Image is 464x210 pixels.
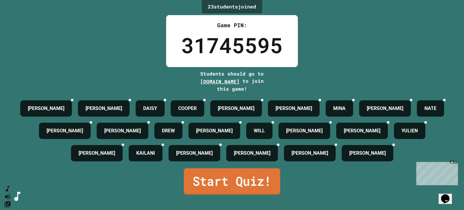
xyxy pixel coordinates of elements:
[234,150,270,157] h4: [PERSON_NAME]
[367,105,403,112] h4: [PERSON_NAME]
[181,29,283,61] div: 31745595
[254,127,265,134] h4: WILL
[143,105,157,112] h4: DAISY
[85,105,122,112] h4: [PERSON_NAME]
[292,150,328,157] h4: [PERSON_NAME]
[176,150,213,157] h4: [PERSON_NAME]
[424,105,437,112] h4: NATE
[349,150,386,157] h4: [PERSON_NAME]
[333,105,346,112] h4: MINA
[286,127,323,134] h4: [PERSON_NAME]
[28,105,64,112] h4: [PERSON_NAME]
[200,78,240,85] span: [DOMAIN_NAME]
[184,168,280,195] a: Start Quiz!
[218,105,254,112] h4: [PERSON_NAME]
[178,105,197,112] h4: COOPER
[196,127,233,134] h4: [PERSON_NAME]
[344,127,380,134] h4: [PERSON_NAME]
[104,127,141,134] h4: [PERSON_NAME]
[136,150,155,157] h4: KAILANI
[4,185,11,193] button: SpeedDial basic example
[47,127,83,134] h4: [PERSON_NAME]
[414,160,458,185] iframe: chat widget
[79,150,115,157] h4: [PERSON_NAME]
[4,193,11,200] button: Mute music
[439,186,458,204] iframe: chat widget
[181,21,283,29] div: Game PIN:
[194,70,270,92] div: Students should go to to join this game!
[275,105,312,112] h4: [PERSON_NAME]
[4,200,11,208] button: Change Music
[401,127,418,134] h4: YULIEN
[2,2,42,38] div: Chat with us now!Close
[162,127,175,134] h4: DREW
